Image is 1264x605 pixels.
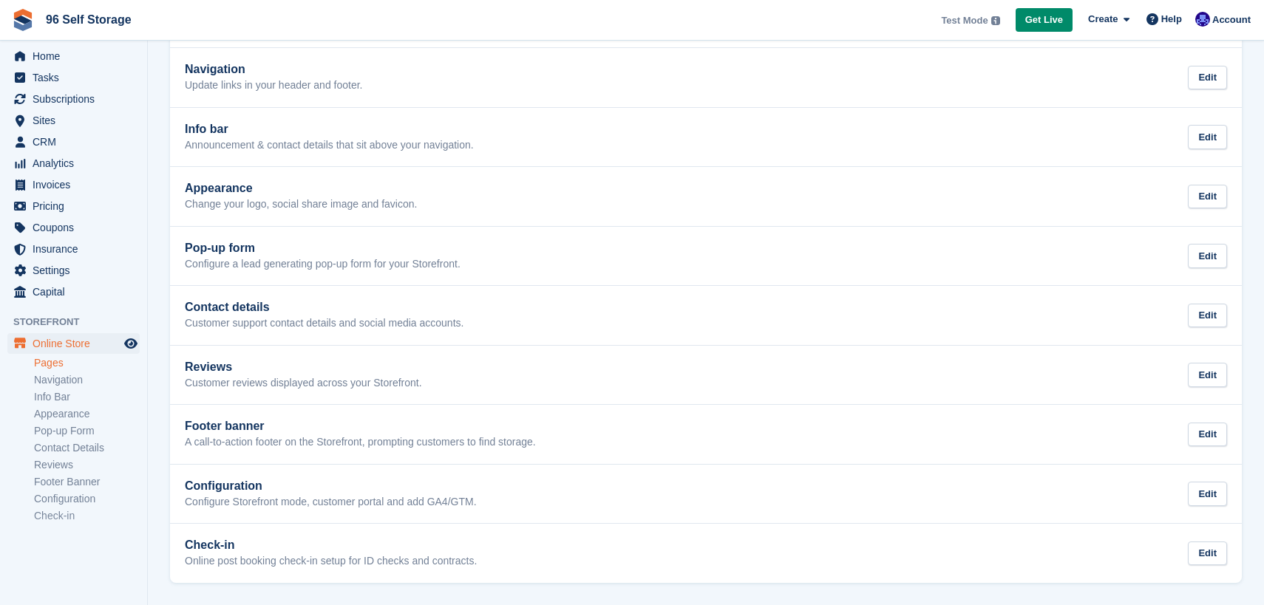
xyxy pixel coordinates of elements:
a: menu [7,281,140,302]
a: Navigation Update links in your header and footer. Edit [170,48,1242,107]
a: Footer Banner [34,475,140,489]
a: Preview store [122,335,140,352]
h2: Pop-up form [185,242,461,255]
div: Edit [1188,304,1227,328]
a: Check-in Online post booking check-in setup for ID checks and contracts. Edit [170,524,1242,583]
span: Subscriptions [33,89,121,109]
div: Edit [1188,363,1227,387]
a: Contact Details [34,441,140,455]
a: Navigation [34,373,140,387]
a: Reviews [34,458,140,472]
a: menu [7,239,140,259]
a: 96 Self Storage [40,7,137,32]
img: icon-info-grey-7440780725fd019a000dd9b08b2336e03edf1995a4989e88bcd33f0948082b44.svg [991,16,1000,25]
h2: Appearance [185,182,417,195]
div: Edit [1188,125,1227,149]
a: Configuration [34,492,140,506]
span: Analytics [33,153,121,174]
span: Storefront [13,315,147,329]
h2: Configuration [185,479,477,493]
div: Edit [1188,482,1227,506]
span: Insurance [33,239,121,259]
a: menu [7,333,140,354]
span: Settings [33,260,121,281]
p: Update links in your header and footer. [185,79,363,92]
a: menu [7,67,140,88]
a: Reviews Customer reviews displayed across your Storefront. Edit [170,346,1242,405]
a: Get Live [1016,8,1073,33]
a: menu [7,89,140,109]
a: menu [7,260,140,281]
a: Info bar Announcement & contact details that sit above your navigation. Edit [170,108,1242,167]
span: Invoices [33,174,121,195]
a: Check-in [34,509,140,523]
div: Edit [1188,185,1227,209]
h2: Check-in [185,539,477,552]
a: Appearance Change your logo, social share image and favicon. Edit [170,167,1242,226]
a: menu [7,153,140,174]
a: Info Bar [34,390,140,404]
a: menu [7,46,140,66]
p: Configure a lead generating pop-up form for your Storefront. [185,258,461,271]
span: Account [1212,13,1251,27]
a: Pages [34,356,140,370]
div: Edit [1188,423,1227,447]
span: Test Mode [941,13,988,28]
div: Edit [1188,66,1227,90]
p: Customer reviews displayed across your Storefront. [185,377,422,390]
a: menu [7,131,140,152]
a: menu [7,196,140,216]
h2: Info bar [185,123,474,136]
p: Configure Storefront mode, customer portal and add GA4/GTM. [185,496,477,509]
a: Appearance [34,407,140,421]
span: Create [1088,12,1118,27]
p: Change your logo, social share image and favicon. [185,198,417,211]
span: CRM [33,131,121,152]
a: Pop-up Form [34,424,140,438]
div: Edit [1188,244,1227,268]
img: Jem Plester [1195,12,1210,27]
span: Coupons [33,217,121,238]
a: Configuration Configure Storefront mode, customer portal and add GA4/GTM. Edit [170,465,1242,524]
a: menu [7,217,140,238]
h2: Reviews [185,360,422,374]
a: Contact details Customer support contact details and social media accounts. Edit [170,286,1242,345]
span: Get Live [1025,13,1063,27]
img: stora-icon-8386f47178a22dfd0bd8f6a31ec36ba5ce8667c1dd55bd0f319d3a0aa187defe.svg [12,9,34,31]
p: Online post booking check-in setup for ID checks and contracts. [185,555,477,568]
span: Help [1161,12,1182,27]
span: Home [33,46,121,66]
span: Online Store [33,333,121,354]
p: Customer support contact details and social media accounts. [185,317,463,330]
h2: Navigation [185,63,363,76]
h2: Contact details [185,301,463,314]
p: Announcement & contact details that sit above your navigation. [185,139,474,152]
span: Pricing [33,196,121,216]
a: Pop-up form Configure a lead generating pop-up form for your Storefront. Edit [170,227,1242,286]
a: Footer banner A call-to-action footer on the Storefront, prompting customers to find storage. Edit [170,405,1242,464]
span: Tasks [33,67,121,88]
div: Edit [1188,541,1227,566]
span: Capital [33,281,121,302]
a: menu [7,174,140,195]
a: menu [7,110,140,131]
h2: Footer banner [185,420,536,433]
span: Sites [33,110,121,131]
p: A call-to-action footer on the Storefront, prompting customers to find storage. [185,436,536,449]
